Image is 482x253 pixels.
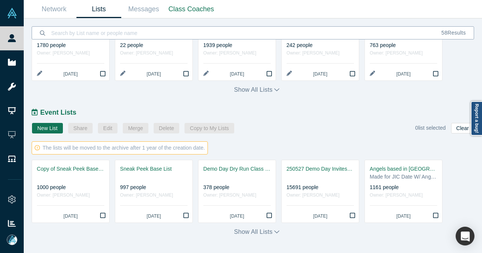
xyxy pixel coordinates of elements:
[287,165,354,173] div: 250527 Demo Day Invites_Base List
[37,41,104,49] div: 1780 people
[346,209,359,223] button: Bookmark
[203,41,271,49] div: 1939 people
[123,123,148,133] button: Merge
[429,67,442,80] button: Bookmark
[370,213,437,220] div: [DATE]
[370,71,437,77] div: [DATE]
[98,123,117,133] button: Edit
[234,85,280,94] button: Show all lists
[179,67,192,80] button: Bookmark
[37,191,104,199] div: Owner: [PERSON_NAME]
[198,160,276,223] a: Demo Day Dry Run Class 39378 peopleOwner: [PERSON_NAME][DATE]
[198,18,276,80] a: 230824 IFS_AngelsMake a copy and change date in title1939 peopleOwner: [PERSON_NAME][DATE]
[32,18,109,80] a: Invite to Class 38 Demo DayAlumni, Current Founders, Partners, Faculty1780 peopleOwner: [PERSON_N...
[203,191,271,199] div: Owner: [PERSON_NAME]
[370,191,437,199] div: Owner: [PERSON_NAME]
[287,191,354,199] div: Owner: [PERSON_NAME]
[120,213,188,220] div: [DATE]
[37,213,104,220] div: [DATE]
[370,41,437,49] div: 763 people
[120,41,188,49] div: 22 people
[7,235,17,245] img: Mia Scott's Account
[50,24,433,42] input: Search by List name or people name
[76,0,121,18] a: Lists
[203,71,271,77] div: [DATE]
[203,183,271,191] div: 378 people
[287,71,354,77] div: [DATE]
[370,173,437,181] div: Made for JIC Date W/ Angels Event
[32,160,109,223] a: Copy of Sneak Peek Base List1000 peopleOwner: [PERSON_NAME][DATE]
[287,183,354,191] div: 15691 people
[32,141,208,155] div: The lists will be moved to the archive after 1 year of the creation date.
[282,160,359,223] a: 250527 Demo Day Invites_Base List15691 peopleOwner: [PERSON_NAME][DATE]
[471,101,482,136] a: Report a bug!
[7,8,17,18] img: Alchemist Vault Logo
[37,183,104,191] div: 1000 people
[120,71,188,77] div: [DATE]
[37,71,104,77] div: [DATE]
[203,213,271,220] div: [DATE]
[262,67,276,80] button: Bookmark
[203,165,271,173] div: Demo Day Dry Run Class 39
[120,49,188,57] div: Owner: [PERSON_NAME]
[370,49,437,57] div: Owner: [PERSON_NAME]
[287,213,354,220] div: [DATE]
[365,18,442,80] a: 230824 IFS_Gold CircleMake a copy and change date763 peopleOwner: [PERSON_NAME][DATE]
[203,49,271,57] div: Owner: [PERSON_NAME]
[451,123,474,133] button: Clear
[96,209,109,223] button: Bookmark
[346,67,359,80] button: Bookmark
[441,30,466,36] span: Results
[32,108,482,118] div: Event Lists
[37,49,104,57] div: Owner: [PERSON_NAME]
[282,18,359,80] a: FC Coach and Mentor InvitesDownload and use email addresses for FC invites - you can keep adding ...
[154,123,179,133] button: Delete
[441,30,447,36] span: 58
[185,123,234,133] button: Copy to My Lists
[120,183,188,191] div: 997 people
[287,49,354,57] div: Owner: [PERSON_NAME]
[262,209,276,223] button: Bookmark
[115,160,192,223] a: Sneak Peek Base List997 peopleOwner: [PERSON_NAME][DATE]
[37,165,104,173] div: Copy of Sneak Peek Base List
[415,125,446,131] span: 0 list selected
[365,160,442,223] a: Angels based in [GEOGRAPHIC_DATA]Made for JIC Date W/ Angels Event1161 peopleOwner: [PERSON_NAME]...
[120,165,188,173] div: Sneak Peek Base List
[370,165,437,173] div: Angels based in [GEOGRAPHIC_DATA]
[370,183,437,191] div: 1161 people
[96,67,109,80] button: Bookmark
[32,123,63,133] button: New List
[429,209,442,223] button: Bookmark
[32,0,76,18] a: Network
[68,123,93,133] button: Share
[121,0,166,18] a: Messages
[166,0,217,18] a: Class Coaches
[120,191,188,199] div: Owner: [PERSON_NAME]
[234,227,280,236] button: Show all lists
[287,41,354,49] div: 242 people
[179,209,192,223] button: Bookmark
[115,18,192,80] a: Class 35 CEOsUse this list for IFS invitations22 peopleOwner: [PERSON_NAME][DATE]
